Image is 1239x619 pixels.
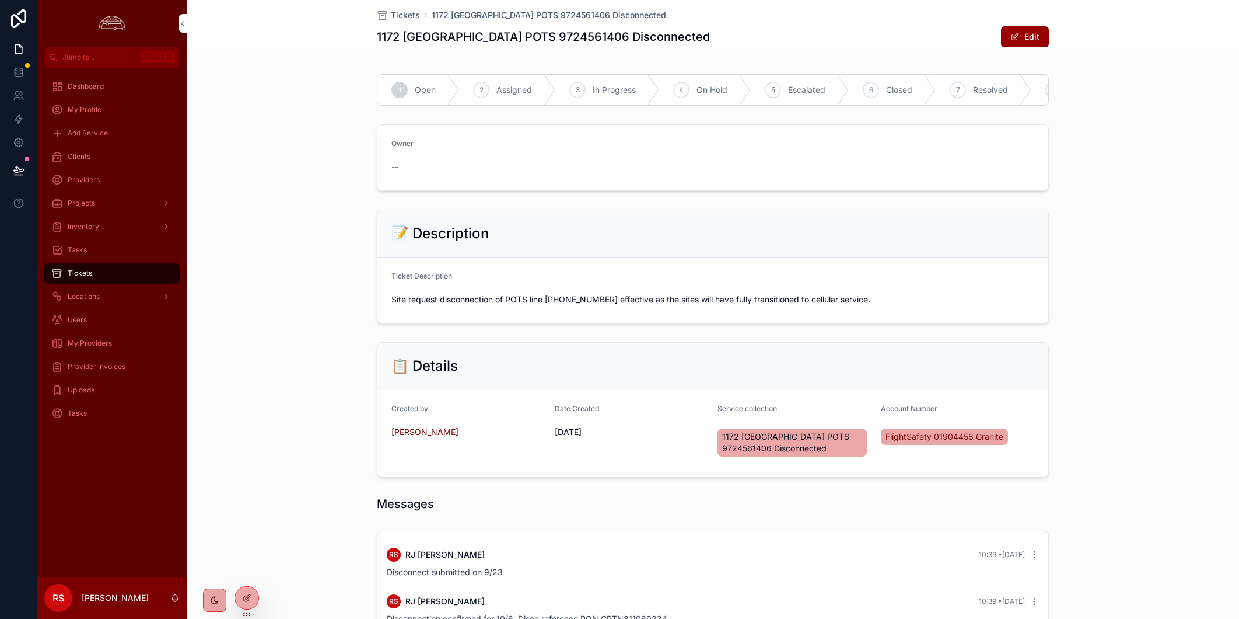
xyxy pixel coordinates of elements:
[722,431,862,454] span: 1172 [GEOGRAPHIC_DATA] POTS 9724561406 Disconnected
[391,272,452,280] span: Ticket Description
[68,222,99,231] span: Inventory
[377,29,710,45] h1: 1172 [GEOGRAPHIC_DATA] POTS 9724561406 Disconnected
[164,53,174,62] span: K
[62,53,136,62] span: Jump to...
[389,597,398,606] span: RS
[44,47,180,68] button: Jump to...CtrlK
[555,426,709,438] span: [DATE]
[68,199,95,208] span: Projects
[405,549,485,561] span: RJ [PERSON_NAME]
[956,85,960,95] span: 7
[679,85,684,95] span: 4
[869,85,873,95] span: 6
[881,429,1008,445] a: FlightSafety 01904458 Granite
[68,105,101,114] span: My Profile
[37,68,187,439] div: scrollable content
[44,380,180,401] a: Uploads
[885,431,1003,443] span: FlightSafety 01904458 Granite
[377,9,420,21] a: Tickets
[1001,26,1049,47] button: Edit
[68,315,87,325] span: Users
[44,216,180,237] a: Inventory
[68,82,104,91] span: Dashboard
[68,128,108,138] span: Add Service
[717,404,777,413] span: Service collection
[95,14,129,33] img: App logo
[555,404,599,413] span: Date Created
[979,550,1025,559] span: 10:39 • [DATE]
[68,362,125,371] span: Provider Invoices
[886,84,912,96] span: Closed
[391,161,398,173] span: --
[68,152,90,161] span: Clients
[141,51,162,63] span: Ctrl
[979,597,1025,606] span: 10:39 • [DATE]
[44,76,180,97] a: Dashboard
[44,356,180,377] a: Provider Invoices
[593,84,636,96] span: In Progress
[44,146,180,167] a: Clients
[391,224,489,243] h2: 📝 Description
[44,403,180,424] a: Tasks
[68,269,92,278] span: Tickets
[391,139,414,148] span: Owner
[44,333,180,354] a: My Providers
[52,591,64,605] span: RS
[387,567,503,577] span: Disconnect submitted on 9/23
[391,294,1034,305] span: Site request disconnection of POTS line [PHONE_NUMBER] effective as the sites will have fully tra...
[44,123,180,144] a: Add Service
[377,496,434,512] h1: Messages
[480,85,484,95] span: 2
[44,286,180,307] a: Locations
[415,84,436,96] span: Open
[496,84,532,96] span: Assigned
[432,9,666,21] a: 1172 [GEOGRAPHIC_DATA] POTS 9724561406 Disconnected
[44,99,180,120] a: My Profile
[44,169,180,190] a: Providers
[788,84,825,96] span: Escalated
[68,175,100,185] span: Providers
[391,9,420,21] span: Tickets
[881,404,937,413] span: Account Number
[391,357,458,375] h2: 📋 Details
[576,85,580,95] span: 3
[68,339,112,348] span: My Providers
[68,292,100,301] span: Locations
[68,409,87,418] span: Tasks
[82,592,149,604] p: [PERSON_NAME]
[44,263,180,284] a: Tickets
[391,404,428,413] span: Created by
[398,85,401,95] span: 1
[44,239,180,260] a: Tasks
[973,84,1008,96] span: Resolved
[405,596,485,607] span: RJ [PERSON_NAME]
[44,309,180,331] a: Users
[44,193,180,214] a: Projects
[389,550,398,559] span: RS
[771,85,775,95] span: 5
[68,385,94,395] span: Uploads
[391,426,459,438] a: [PERSON_NAME]
[696,84,727,96] span: On Hold
[68,245,87,255] span: Tasks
